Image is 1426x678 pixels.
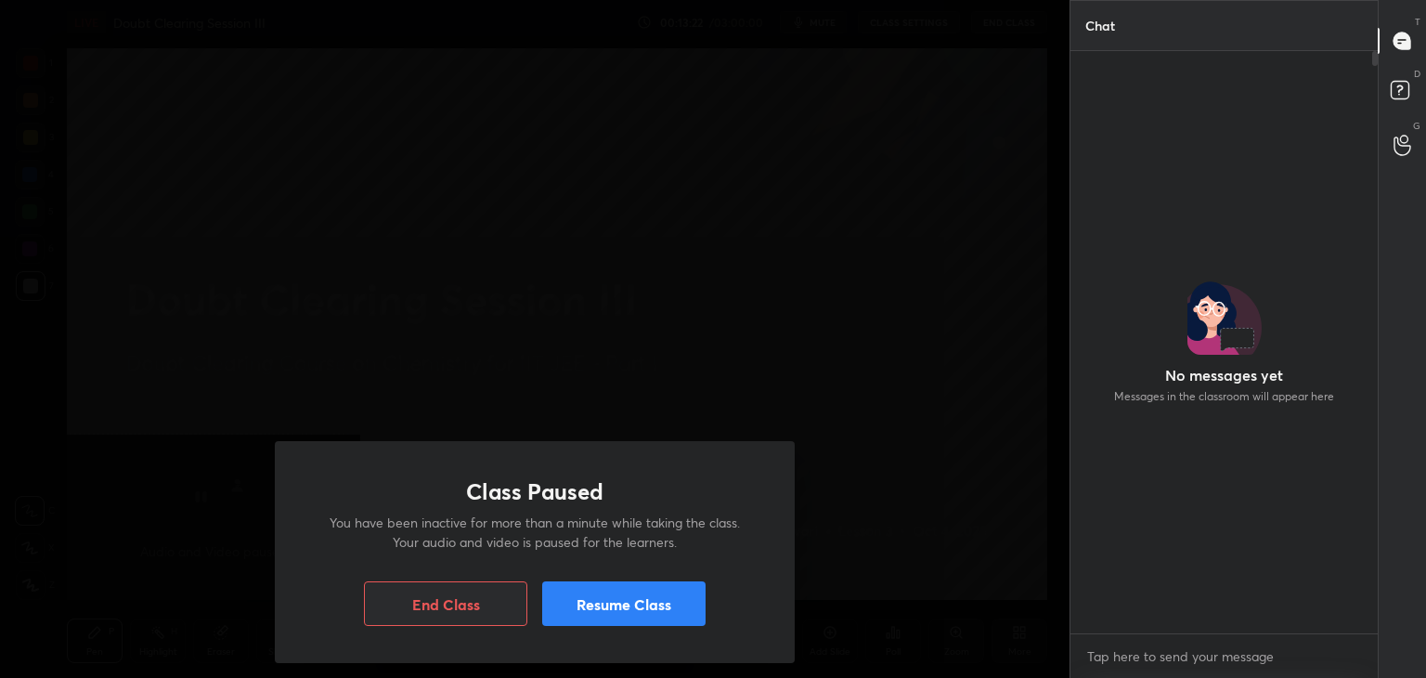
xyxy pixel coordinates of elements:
[466,478,603,505] h1: Class Paused
[319,513,750,552] p: You have been inactive for more than a minute while taking the class. Your audio and video is pau...
[1070,1,1130,50] p: Chat
[364,581,527,626] button: End Class
[1414,67,1420,81] p: D
[1415,15,1420,29] p: T
[1413,119,1420,133] p: G
[542,581,706,626] button: Resume Class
